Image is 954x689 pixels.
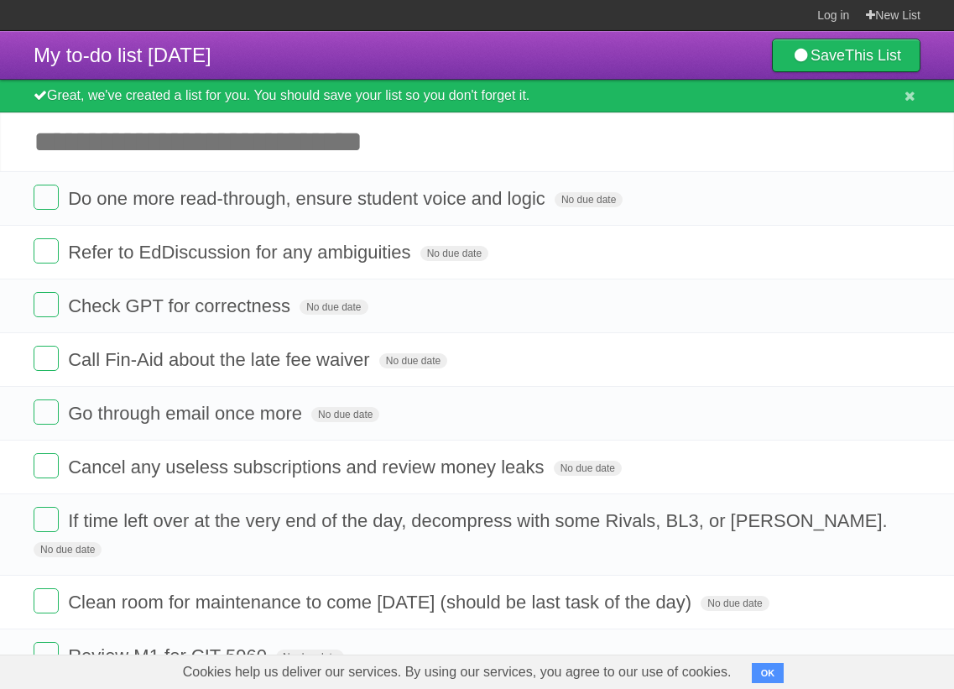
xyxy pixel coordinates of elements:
[166,655,748,689] span: Cookies help us deliver our services. By using our services, you agree to our use of cookies.
[34,238,59,264] label: Done
[34,642,59,667] label: Done
[379,353,447,368] span: No due date
[68,242,414,263] span: Refer to EdDiscussion for any ambiguities
[34,507,59,532] label: Done
[34,185,59,210] label: Done
[555,192,623,207] span: No due date
[772,39,920,72] a: SaveThis List
[34,292,59,317] label: Done
[701,596,769,611] span: No due date
[68,349,374,370] span: Call Fin-Aid about the late fee waiver
[554,461,622,476] span: No due date
[845,47,901,64] b: This List
[68,645,271,666] span: Review M1 for CIT 5960
[68,295,295,316] span: Check GPT for correctness
[276,650,344,665] span: No due date
[68,592,696,613] span: Clean room for maintenance to come [DATE] (should be last task of the day)
[68,457,548,478] span: Cancel any useless subscriptions and review money leaks
[68,188,550,209] span: Do one more read-through, ensure student voice and logic
[420,246,488,261] span: No due date
[34,588,59,613] label: Done
[34,399,59,425] label: Done
[752,663,785,683] button: OK
[34,542,102,557] span: No due date
[300,300,368,315] span: No due date
[34,346,59,371] label: Done
[34,453,59,478] label: Done
[34,44,211,66] span: My to-do list [DATE]
[68,403,306,424] span: Go through email once more
[311,407,379,422] span: No due date
[68,510,892,531] span: If time left over at the very end of the day, decompress with some Rivals, BL3, or [PERSON_NAME].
